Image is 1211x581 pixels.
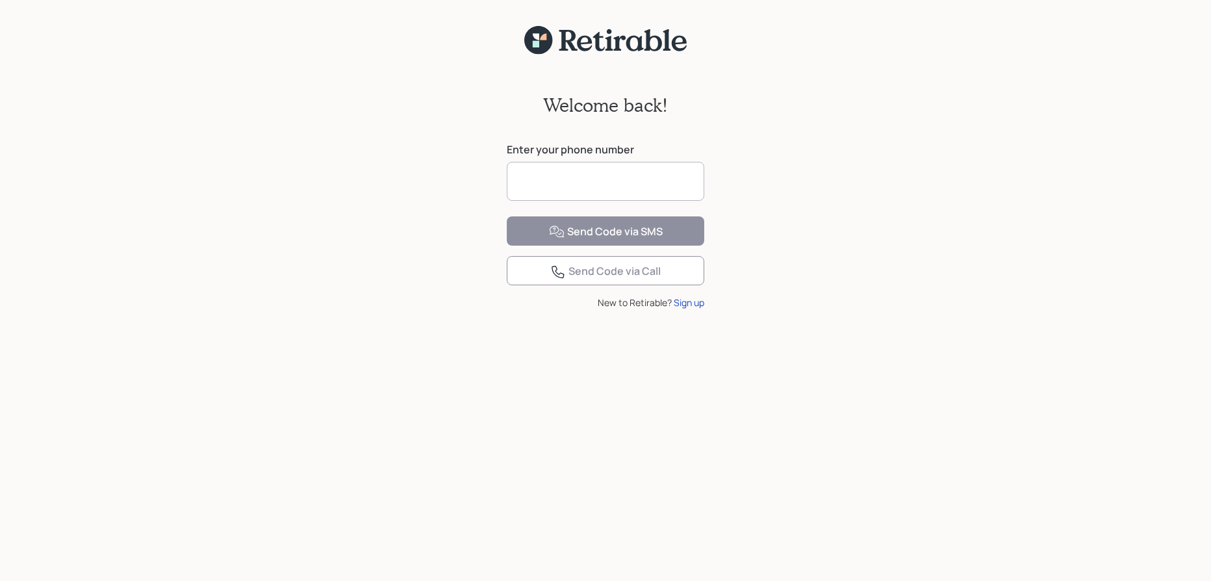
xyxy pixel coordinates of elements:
button: Send Code via Call [507,256,704,285]
div: Send Code via Call [550,264,661,279]
h2: Welcome back! [543,94,668,116]
label: Enter your phone number [507,142,704,157]
button: Send Code via SMS [507,216,704,246]
div: Send Code via SMS [549,224,663,240]
div: New to Retirable? [507,296,704,309]
div: Sign up [674,296,704,309]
